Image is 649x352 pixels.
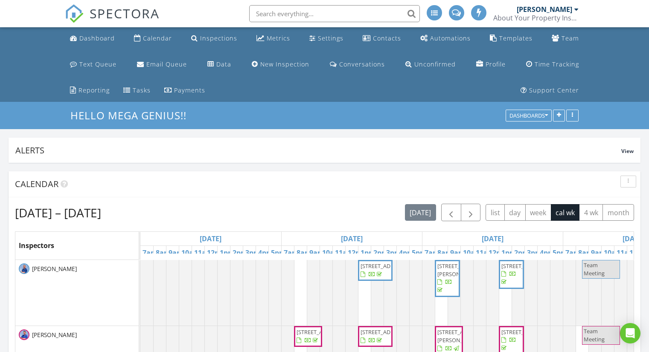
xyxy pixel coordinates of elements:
[501,328,549,336] span: [STREET_ADDRESS]
[30,265,79,273] span: [PERSON_NAME]
[535,60,579,68] div: Time Tracking
[79,60,116,68] div: Text Queue
[131,31,175,46] a: Calendar
[523,57,582,72] a: Time Tracking
[486,204,505,221] button: list
[243,246,262,260] a: 3pm
[371,246,390,260] a: 2pm
[294,246,314,260] a: 8am
[397,246,416,260] a: 4pm
[501,262,549,270] span: [STREET_ADDRESS]
[188,31,241,46] a: Inspections
[579,204,603,221] button: 4 wk
[146,60,187,68] div: Email Queue
[486,60,506,68] div: Profile
[563,246,582,260] a: 7am
[550,246,570,260] a: 5pm
[435,246,454,260] a: 8am
[517,5,572,14] div: [PERSON_NAME]
[306,31,347,46] a: Settings
[19,241,54,250] span: Inspectors
[192,246,215,260] a: 11am
[405,204,436,221] button: [DATE]
[551,204,580,221] button: cal wk
[525,246,544,260] a: 3pm
[65,12,160,29] a: SPECTORA
[517,83,582,98] a: Support Center
[216,60,231,68] div: Data
[384,246,403,260] a: 3pm
[512,246,531,260] a: 2pm
[589,246,608,260] a: 9am
[90,4,160,22] span: SPECTORA
[414,60,456,68] div: Unconfirmed
[154,246,173,260] a: 8am
[480,232,506,245] a: Go to August 26, 2025
[19,329,29,340] img: jake_blue.png
[269,246,288,260] a: 5pm
[602,204,634,221] button: month
[15,144,621,156] div: Alerts
[474,246,497,260] a: 11am
[30,331,79,339] span: [PERSON_NAME]
[249,5,420,22] input: Search everything...
[620,323,640,343] div: Open Intercom Messenger
[79,34,115,42] div: Dashboard
[346,246,369,260] a: 12pm
[602,246,625,260] a: 10am
[198,232,224,245] a: Go to August 24, 2025
[230,246,250,260] a: 2pm
[437,262,485,278] span: [STREET_ADDRESS][PERSON_NAME]
[506,110,552,122] button: Dashboards
[174,86,205,94] div: Payments
[441,204,461,221] button: Previous
[361,328,408,336] span: [STREET_ADDRESS]
[448,246,467,260] a: 9am
[576,246,595,260] a: 8am
[166,246,186,260] a: 9am
[410,246,429,260] a: 5pm
[134,57,190,72] a: Email Queue
[179,246,202,260] a: 10am
[525,204,551,221] button: week
[486,31,536,46] a: Templates
[499,246,518,260] a: 1pm
[359,31,405,46] a: Contacts
[15,178,58,190] span: Calendar
[538,246,557,260] a: 4pm
[253,31,294,46] a: Metrics
[486,246,509,260] a: 12pm
[529,86,579,94] div: Support Center
[248,57,313,72] a: New Inspection
[493,14,579,22] div: About Your Property Inspection, Inc.
[260,60,309,68] div: New Inspection
[320,246,343,260] a: 10am
[67,57,120,72] a: Text Queue
[584,261,605,277] span: Team Meeting
[133,86,151,94] div: Tasks
[67,83,113,98] a: Reporting
[70,108,194,122] a: Hello Mega Genius!!
[318,34,343,42] div: Settings
[504,204,526,221] button: day
[361,262,408,270] span: [STREET_ADDRESS]
[333,246,356,260] a: 11am
[15,204,101,221] h2: [DATE] – [DATE]
[509,113,548,119] div: Dashboards
[461,246,484,260] a: 10am
[437,328,485,344] span: [STREET_ADDRESS][PERSON_NAME]
[143,34,172,42] div: Calendar
[614,246,637,260] a: 11am
[161,83,209,98] a: Payments
[548,31,582,46] a: Team
[499,34,533,42] div: Templates
[358,246,378,260] a: 1pm
[282,246,301,260] a: 7am
[422,246,442,260] a: 7am
[67,31,118,46] a: Dashboard
[339,60,385,68] div: Conversations
[402,57,459,72] a: Unconfirmed
[65,4,84,23] img: The Best Home Inspection Software - Spectora
[584,327,605,343] span: Team Meeting
[417,31,474,46] a: Automations (Advanced)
